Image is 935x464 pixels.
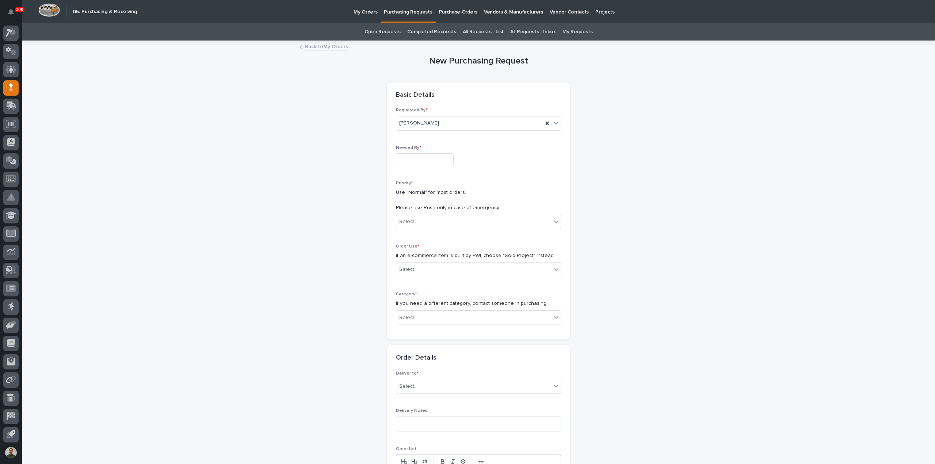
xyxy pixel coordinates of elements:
div: Notifications100 [9,9,19,20]
span: Deliver to [396,371,419,376]
div: Select... [399,218,417,226]
a: My Requests [562,23,593,41]
a: All Requests - List [463,23,504,41]
h2: Order Details [396,354,436,362]
a: Completed Requests [407,23,456,41]
a: Open Requests [365,23,401,41]
img: Workspace Logo [38,3,60,17]
span: Priority [396,181,413,185]
h1: New Purchasing Request [387,56,570,66]
a: Back toMy Orders [305,42,348,50]
p: 100 [16,7,23,12]
span: Category [396,292,417,296]
span: Order Use [396,244,419,249]
span: Needed By [396,146,421,150]
p: if you need a different category, contact someone in purchasing [396,300,561,307]
span: [PERSON_NAME] [399,119,439,127]
div: Select... [399,383,417,390]
div: Select... [399,266,417,273]
p: if an e-commerce item is built by PWI, choose "Sold Project" instead [396,252,561,260]
button: users-avatar [3,445,19,460]
span: Order List [396,447,416,451]
button: Notifications [3,4,19,20]
div: Select... [399,314,417,322]
span: Delivery Notes [396,409,427,413]
h2: 05. Purchasing & Receiving [73,9,137,15]
a: All Requests - Inbox [510,23,556,41]
h2: Basic Details [396,91,435,99]
p: Use "Normal" for most orders. Please use Rush only in case of emergency. [396,189,561,211]
span: Requested By [396,108,427,112]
